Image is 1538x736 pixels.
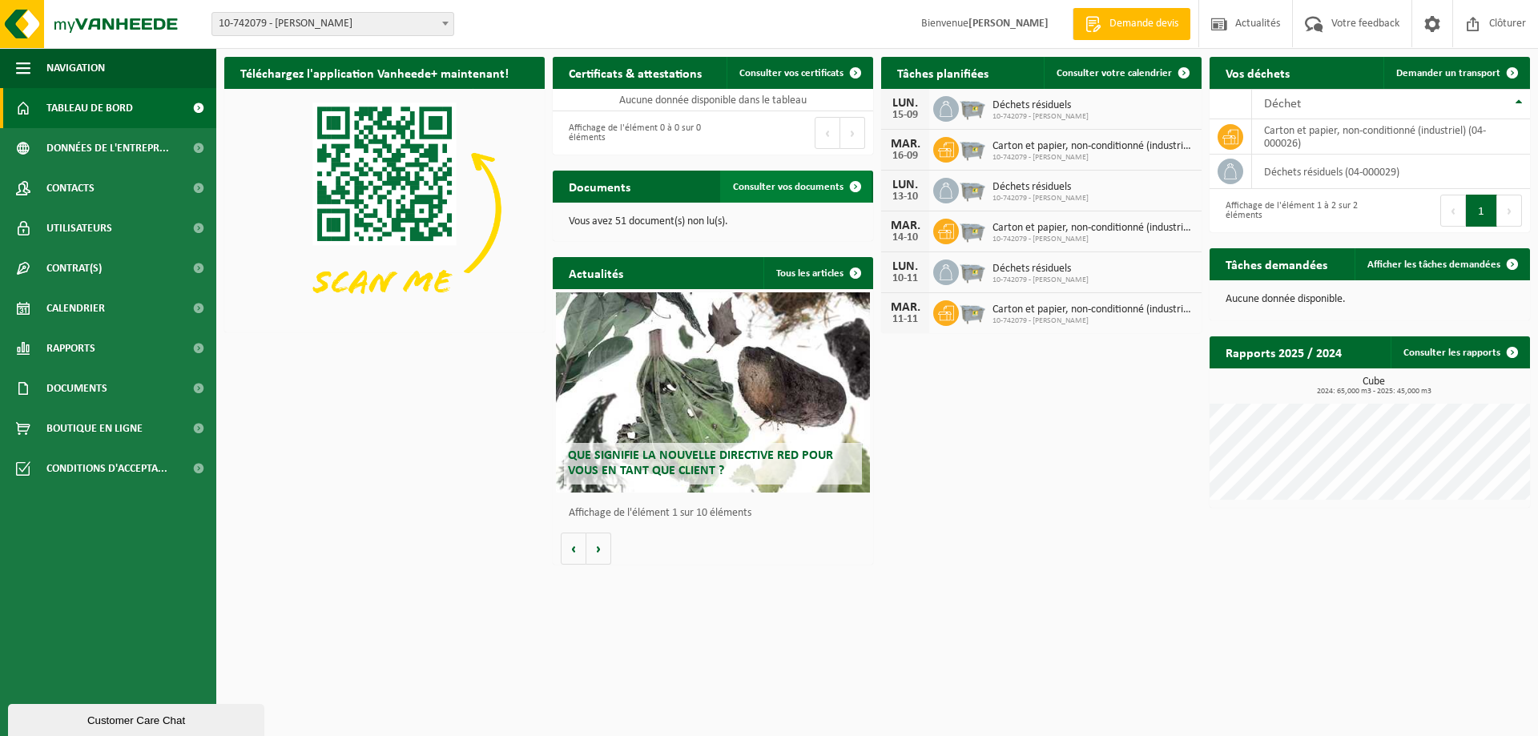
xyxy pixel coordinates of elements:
[569,216,857,227] p: Vous avez 51 document(s) non lu(s).
[815,117,840,149] button: Previous
[556,292,870,493] a: Que signifie la nouvelle directive RED pour vous en tant que client ?
[224,89,545,329] img: Download de VHEPlus App
[553,57,718,88] h2: Certificats & attestations
[889,232,921,243] div: 14-10
[1497,195,1522,227] button: Next
[739,68,843,78] span: Consulter vos certificats
[727,57,872,89] a: Consulter vos certificats
[212,13,453,35] span: 10-742079 - BRUNELLE MICHEL - BRUGELETTE
[992,235,1194,244] span: 10-742079 - [PERSON_NAME]
[211,12,454,36] span: 10-742079 - BRUNELLE MICHEL - BRUGELETTE
[1210,336,1358,368] h2: Rapports 2025 / 2024
[46,288,105,328] span: Calendrier
[992,263,1089,275] span: Déchets résiduels
[1383,57,1528,89] a: Demander un transport
[889,273,921,284] div: 10-11
[46,168,95,208] span: Contacts
[889,138,921,151] div: MAR.
[46,328,95,368] span: Rapports
[992,194,1089,203] span: 10-742079 - [PERSON_NAME]
[561,533,586,565] button: Vorige
[992,99,1089,112] span: Déchets résiduels
[992,275,1089,285] span: 10-742079 - [PERSON_NAME]
[959,94,986,121] img: WB-2500-GAL-GY-01
[1218,193,1362,228] div: Affichage de l'élément 1 à 2 sur 2 éléments
[992,304,1194,316] span: Carton et papier, non-conditionné (industriel)
[568,449,833,477] span: Que signifie la nouvelle directive RED pour vous en tant que client ?
[992,112,1089,122] span: 10-742079 - [PERSON_NAME]
[733,182,843,192] span: Consulter vos documents
[959,175,986,203] img: WB-2500-GAL-GY-01
[46,448,167,489] span: Conditions d'accepta...
[1264,98,1301,111] span: Déchet
[889,219,921,232] div: MAR.
[992,140,1194,153] span: Carton et papier, non-conditionné (industriel)
[1391,336,1528,368] a: Consulter les rapports
[959,135,986,162] img: WB-2500-GAL-GY-01
[46,48,105,88] span: Navigation
[1210,57,1306,88] h2: Vos déchets
[881,57,1005,88] h2: Tâches planifiées
[889,301,921,314] div: MAR.
[1057,68,1172,78] span: Consulter votre calendrier
[1073,8,1190,40] a: Demande devis
[889,179,921,191] div: LUN.
[959,298,986,325] img: WB-2500-GAL-GY-01
[1218,376,1530,396] h3: Cube
[553,257,639,288] h2: Actualités
[763,257,872,289] a: Tous les articles
[889,110,921,121] div: 15-09
[553,171,646,202] h2: Documents
[1218,388,1530,396] span: 2024: 65,000 m3 - 2025: 45,000 m3
[889,191,921,203] div: 13-10
[1252,155,1530,189] td: déchets résiduels (04-000029)
[1367,259,1500,270] span: Afficher les tâches demandées
[46,88,133,128] span: Tableau de bord
[561,115,705,151] div: Affichage de l'élément 0 à 0 sur 0 éléments
[1355,248,1528,280] a: Afficher les tâches demandées
[46,408,143,448] span: Boutique en ligne
[959,216,986,243] img: WB-2500-GAL-GY-01
[1466,195,1497,227] button: 1
[968,18,1049,30] strong: [PERSON_NAME]
[1210,248,1343,280] h2: Tâches demandées
[586,533,611,565] button: Volgende
[46,128,169,168] span: Données de l'entrepr...
[992,153,1194,163] span: 10-742079 - [PERSON_NAME]
[1105,16,1182,32] span: Demande devis
[889,260,921,273] div: LUN.
[569,508,865,519] p: Affichage de l'élément 1 sur 10 éléments
[1252,119,1530,155] td: carton et papier, non-conditionné (industriel) (04-000026)
[1044,57,1200,89] a: Consulter votre calendrier
[1440,195,1466,227] button: Previous
[889,314,921,325] div: 11-11
[8,701,268,736] iframe: chat widget
[553,89,873,111] td: Aucune donnée disponible dans le tableau
[992,181,1089,194] span: Déchets résiduels
[840,117,865,149] button: Next
[1226,294,1514,305] p: Aucune donnée disponible.
[46,248,102,288] span: Contrat(s)
[992,222,1194,235] span: Carton et papier, non-conditionné (industriel)
[992,316,1194,326] span: 10-742079 - [PERSON_NAME]
[959,257,986,284] img: WB-2500-GAL-GY-01
[224,57,525,88] h2: Téléchargez l'application Vanheede+ maintenant!
[889,151,921,162] div: 16-09
[46,208,112,248] span: Utilisateurs
[720,171,872,203] a: Consulter vos documents
[889,97,921,110] div: LUN.
[46,368,107,408] span: Documents
[1396,68,1500,78] span: Demander un transport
